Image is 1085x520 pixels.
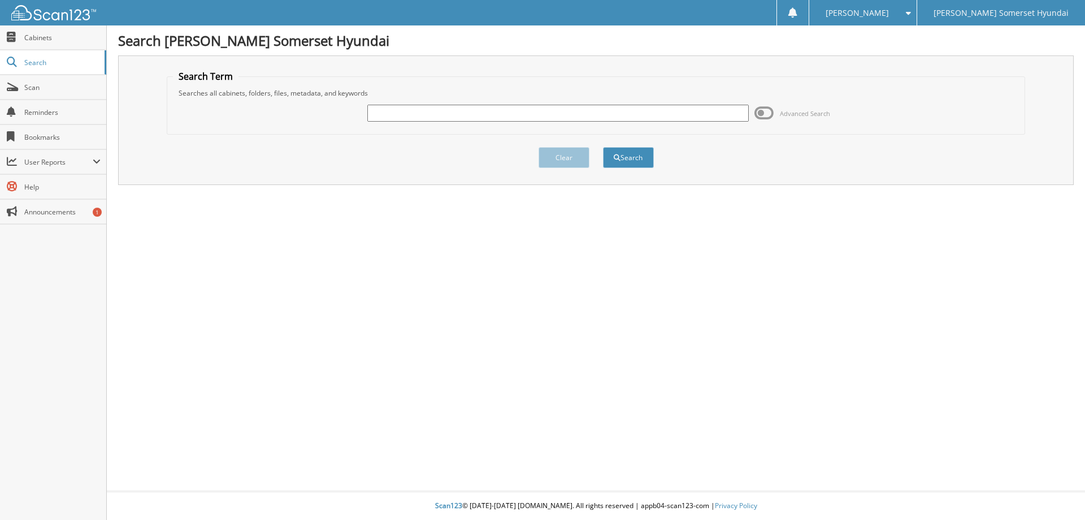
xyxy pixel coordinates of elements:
[24,157,93,167] span: User Reports
[934,10,1069,16] span: [PERSON_NAME] Somerset Hyundai
[24,108,101,117] span: Reminders
[715,501,757,510] a: Privacy Policy
[107,492,1085,520] div: © [DATE]-[DATE] [DOMAIN_NAME]. All rights reserved | appb04-scan123-com |
[603,147,654,168] button: Search
[93,208,102,217] div: 1
[173,88,1019,98] div: Searches all cabinets, folders, files, metadata, and keywords
[11,5,96,20] img: scan123-logo-white.svg
[24,33,101,42] span: Cabinets
[826,10,889,16] span: [PERSON_NAME]
[173,70,238,83] legend: Search Term
[24,207,101,217] span: Announcements
[118,31,1074,50] h1: Search [PERSON_NAME] Somerset Hyundai
[24,83,101,92] span: Scan
[24,58,99,67] span: Search
[435,501,462,510] span: Scan123
[24,132,101,142] span: Bookmarks
[539,147,589,168] button: Clear
[24,182,101,192] span: Help
[780,109,830,118] span: Advanced Search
